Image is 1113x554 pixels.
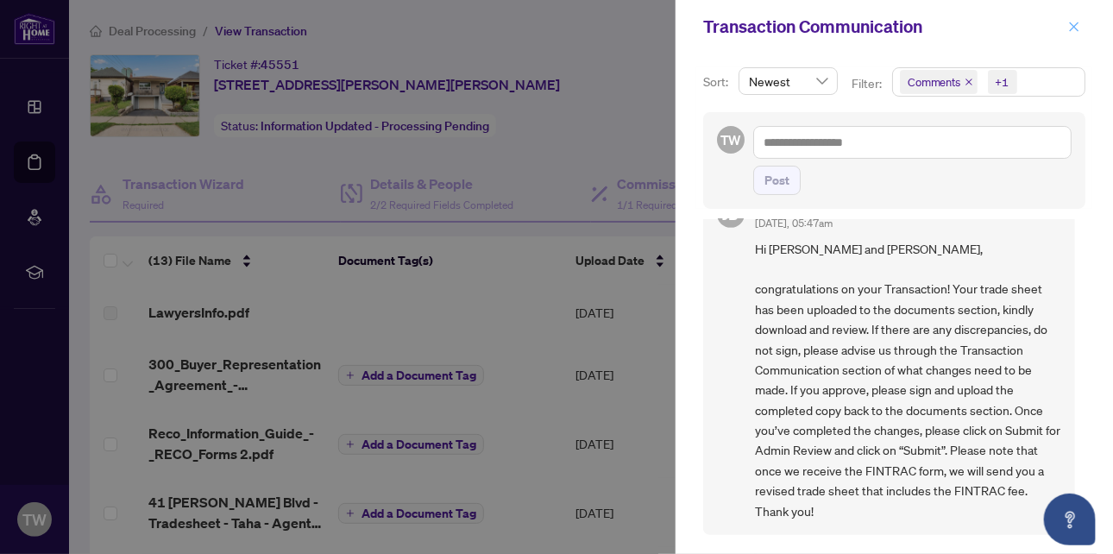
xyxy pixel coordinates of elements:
[900,70,978,94] span: Comments
[1068,21,1080,33] span: close
[753,166,801,195] button: Post
[703,14,1063,40] div: Transaction Communication
[749,68,827,94] span: Newest
[703,72,732,91] p: Sort:
[852,74,884,93] p: Filter:
[755,239,1061,521] span: Hi [PERSON_NAME] and [PERSON_NAME], congratulations on your Transaction! Your trade sheet has bee...
[720,129,741,150] span: TW
[965,78,973,86] span: close
[996,73,1009,91] div: +1
[755,217,833,230] span: [DATE], 05:47am
[908,73,961,91] span: Comments
[1044,494,1096,545] button: Open asap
